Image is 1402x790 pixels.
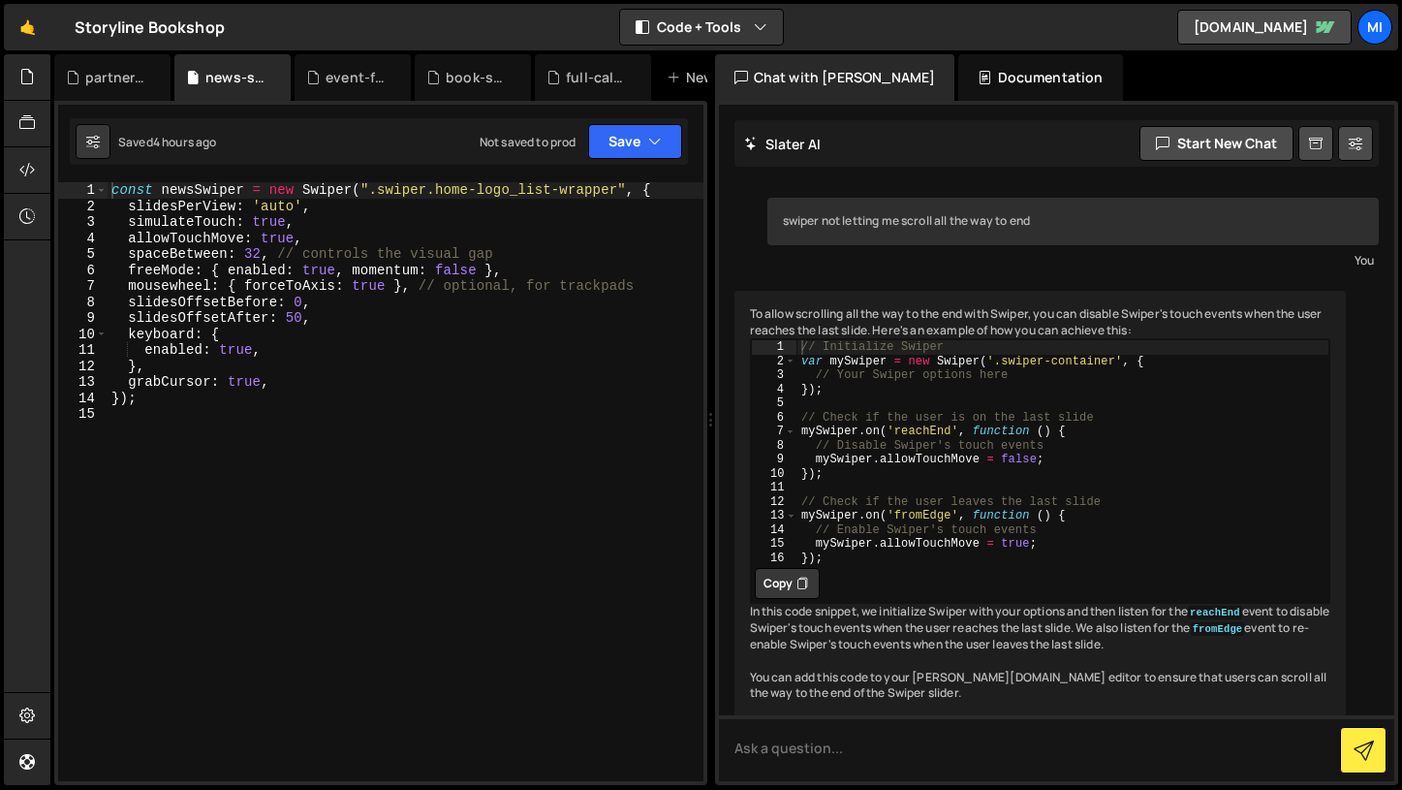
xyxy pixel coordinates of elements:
div: 15 [752,537,796,552]
a: 🤙 [4,4,51,50]
div: 4 hours ago [153,134,217,150]
div: 7 [752,425,796,439]
button: Save [588,124,682,159]
div: 4 [58,231,108,247]
div: 14 [58,391,108,407]
div: 12 [58,359,108,375]
div: 6 [752,411,796,426]
div: event-filter.js [326,68,388,87]
div: 12 [752,495,796,510]
div: 9 [58,310,108,327]
div: 13 [752,509,796,523]
button: Copy [755,568,820,599]
div: Documentation [958,54,1122,101]
div: 13 [58,374,108,391]
div: Storyline Bookshop [75,16,225,39]
code: reachEnd [1188,606,1242,619]
div: Chat with [PERSON_NAME] [715,54,955,101]
button: Code + Tools [620,10,783,45]
div: 5 [752,396,796,411]
div: full-calendar.css [566,68,628,87]
a: [DOMAIN_NAME] [1177,10,1352,45]
div: 16 [752,552,796,566]
div: 3 [58,214,108,231]
div: 1 [58,182,108,199]
div: 15 [58,406,108,423]
div: 6 [58,263,108,279]
div: 4 [752,383,796,397]
div: 9 [752,453,796,467]
div: To allow scrolling all the way to the end with Swiper, you can disable Swiper's touch events when... [734,291,1347,717]
div: swiper not letting me scroll all the way to end [767,198,1380,245]
div: book-swiper.js [446,68,508,87]
div: 1 [752,340,796,355]
div: 11 [752,481,796,495]
div: 5 [58,246,108,263]
div: news-swiper.js [205,68,267,87]
div: 8 [58,295,108,311]
div: 14 [752,523,796,538]
div: Saved [118,134,217,150]
div: You [772,250,1375,270]
div: 10 [752,467,796,482]
button: Start new chat [1139,126,1293,161]
div: 7 [58,278,108,295]
a: Mi [1357,10,1392,45]
div: 11 [58,342,108,359]
div: 2 [58,199,108,215]
div: 2 [752,355,796,369]
div: 8 [752,439,796,454]
div: Not saved to prod [480,134,576,150]
h2: Slater AI [744,135,822,153]
div: 10 [58,327,108,343]
div: 3 [752,368,796,383]
div: New File [667,68,748,87]
div: partners-swiper.js [85,68,147,87]
code: fromEdge [1191,622,1245,636]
